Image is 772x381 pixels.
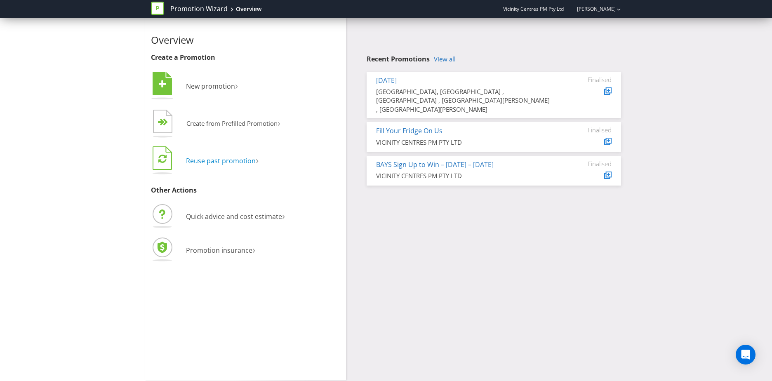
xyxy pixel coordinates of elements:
[186,82,235,91] span: New promotion
[151,246,255,255] a: Promotion insurance›
[278,116,280,129] span: ›
[376,76,397,85] a: [DATE]
[158,154,167,163] tspan: 
[186,246,252,255] span: Promotion insurance
[367,54,430,63] span: Recent Promotions
[151,35,340,45] h2: Overview
[256,153,259,167] span: ›
[376,138,550,147] div: VICINITY CENTRES PM PTY LTD
[170,4,228,14] a: Promotion Wizard
[376,160,494,169] a: BAYS Sign Up to Win – [DATE] – [DATE]
[434,56,456,63] a: View all
[151,108,281,141] button: Create from Prefilled Promotion›
[186,212,282,221] span: Quick advice and cost estimate
[151,187,340,194] h3: Other Actions
[282,209,285,222] span: ›
[736,345,756,365] div: Open Intercom Messenger
[151,54,340,61] h3: Create a Promotion
[151,212,285,221] a: Quick advice and cost estimate›
[503,5,564,12] span: Vicinity Centres PM Pty Ltd
[163,118,168,126] tspan: 
[376,87,550,114] div: [GEOGRAPHIC_DATA], [GEOGRAPHIC_DATA] , [GEOGRAPHIC_DATA] , [GEOGRAPHIC_DATA][PERSON_NAME] , [GEOG...
[562,160,612,167] div: Finalised
[376,126,442,135] a: Fill Your Fridge On Us
[236,5,261,13] div: Overview
[186,119,278,127] span: Create from Prefilled Promotion
[252,242,255,256] span: ›
[376,172,550,180] div: VICINITY CENTRES PM PTY LTD
[562,126,612,134] div: Finalised
[186,156,256,165] span: Reuse past promotion
[159,80,166,89] tspan: 
[562,76,612,83] div: Finalised
[235,78,238,92] span: ›
[569,5,616,12] a: [PERSON_NAME]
